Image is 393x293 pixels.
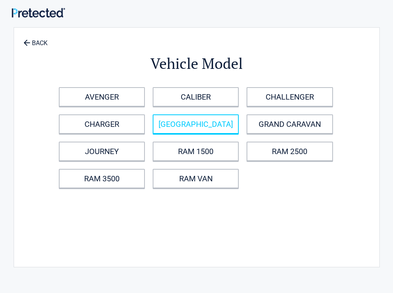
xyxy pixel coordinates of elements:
a: JOURNEY [59,142,145,161]
a: BACK [22,33,49,46]
a: CHALLENGER [247,87,333,107]
a: CALIBER [153,87,239,107]
a: GRAND CARAVAN [247,114,333,134]
a: AVENGER [59,87,145,107]
a: RAM VAN [153,169,239,188]
a: RAM 3500 [59,169,145,188]
a: [GEOGRAPHIC_DATA] [153,114,239,134]
a: CHARGER [59,114,145,134]
a: RAM 2500 [247,142,333,161]
img: Main Logo [12,8,65,18]
a: RAM 1500 [153,142,239,161]
h2: Vehicle Model [57,54,337,74]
